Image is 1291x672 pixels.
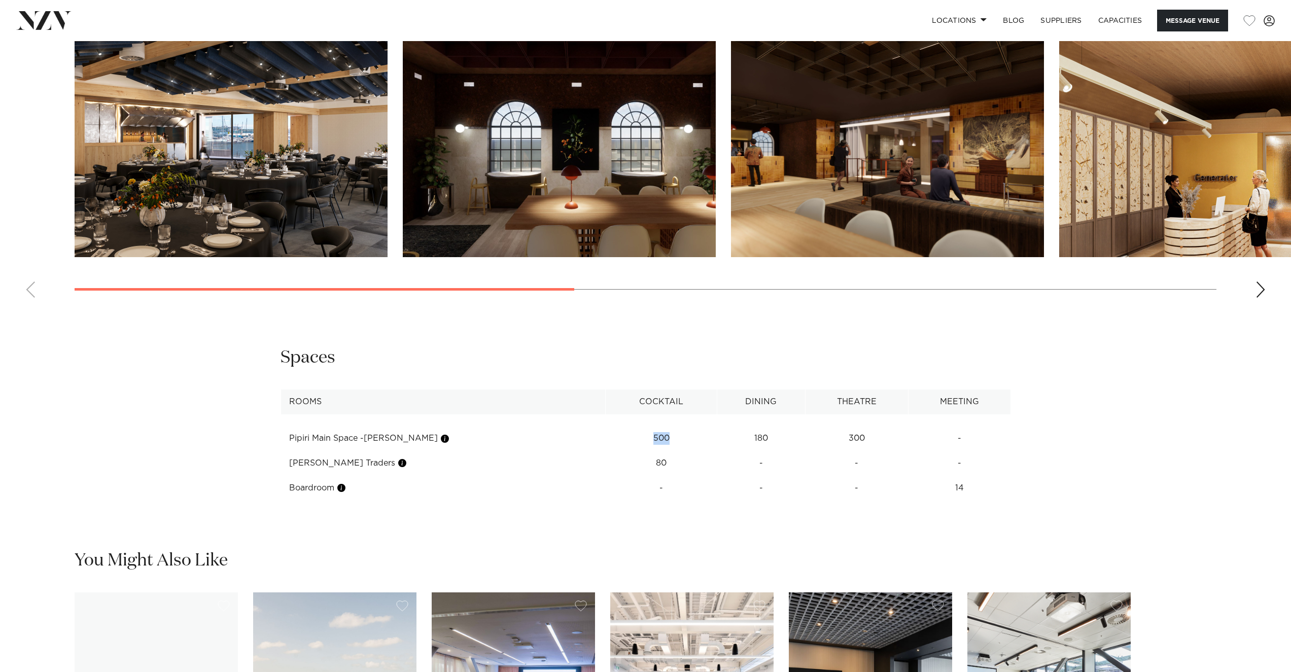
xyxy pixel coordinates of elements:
h2: Spaces [281,346,335,369]
td: - [805,476,908,501]
img: nzv-logo.png [16,11,72,29]
th: Theatre [805,390,908,414]
td: 14 [909,476,1010,501]
td: - [717,451,805,476]
td: - [606,476,717,501]
td: - [805,451,908,476]
a: Locations [924,10,995,31]
button: Message Venue [1157,10,1228,31]
swiper-slide: 3 / 8 [731,27,1044,257]
td: [PERSON_NAME] Traders [281,451,606,476]
td: - [909,451,1010,476]
th: Cocktail [606,390,717,414]
td: - [909,426,1010,451]
a: BLOG [995,10,1032,31]
td: 500 [606,426,717,451]
td: 300 [805,426,908,451]
td: 180 [717,426,805,451]
td: 80 [606,451,717,476]
th: Dining [717,390,805,414]
td: Boardroom [281,476,606,501]
swiper-slide: 2 / 8 [403,27,716,257]
h2: You Might Also Like [75,549,228,572]
a: SUPPLIERS [1032,10,1090,31]
swiper-slide: 1 / 8 [75,27,388,257]
th: Rooms [281,390,606,414]
a: Capacities [1090,10,1150,31]
td: Pipiri Main Space -[PERSON_NAME] [281,426,606,451]
th: Meeting [909,390,1010,414]
td: - [717,476,805,501]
